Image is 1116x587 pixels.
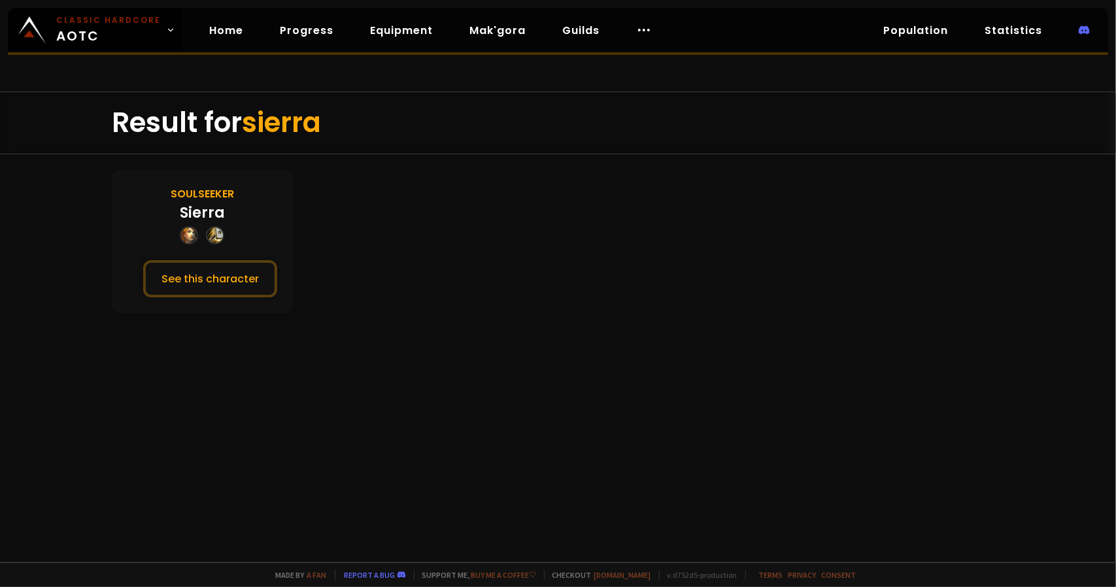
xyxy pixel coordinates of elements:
[56,14,161,26] small: Classic Hardcore
[873,17,958,44] a: Population
[594,570,651,580] a: [DOMAIN_NAME]
[544,570,651,580] span: Checkout
[199,17,254,44] a: Home
[269,17,344,44] a: Progress
[56,14,161,46] span: AOTC
[8,8,183,52] a: Classic HardcoreAOTC
[268,570,327,580] span: Made by
[180,202,225,224] div: Sierra
[759,570,783,580] a: Terms
[307,570,327,580] a: a fan
[822,570,856,580] a: Consent
[143,260,277,297] button: See this character
[974,17,1053,44] a: Statistics
[171,186,234,202] div: Soulseeker
[788,570,817,580] a: Privacy
[242,103,321,142] span: sierra
[659,570,737,580] span: v. d752d5 - production
[552,17,610,44] a: Guilds
[471,570,536,580] a: Buy me a coffee
[414,570,536,580] span: Support me,
[112,92,1005,154] div: Result for
[345,570,396,580] a: Report a bug
[360,17,443,44] a: Equipment
[459,17,536,44] a: Mak'gora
